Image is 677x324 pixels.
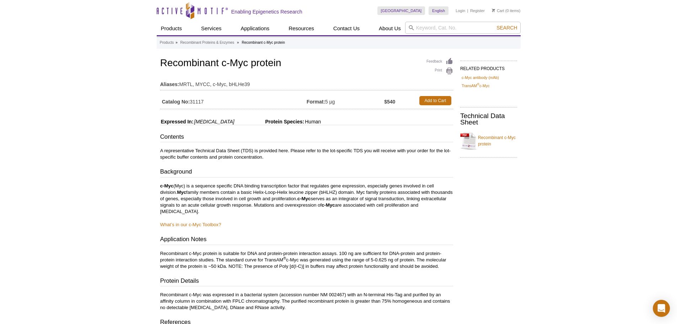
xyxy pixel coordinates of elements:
[283,256,286,260] sup: ®
[477,83,479,86] sup: ®
[160,39,174,46] a: Products
[160,133,453,143] h3: Contents
[429,6,448,15] a: English
[197,22,226,35] a: Services
[160,77,453,88] td: MRTL, MYCC, c-Myc, bHLHe39
[426,67,453,75] a: Print
[492,8,504,13] a: Cart
[176,41,178,44] li: »
[160,222,221,227] a: What’s in our c-Myc Toolbox?
[377,6,425,15] a: [GEOGRAPHIC_DATA]
[160,81,179,87] strong: Aliases:
[456,8,465,13] a: Login
[284,22,318,35] a: Resources
[426,58,453,65] a: Feedback
[177,190,186,195] strong: Myc
[160,292,453,311] p: Recombinant c-Myc was expressed in a bacterial system (accession number NM 002467) with an N-term...
[160,119,194,124] span: Expressed In:
[160,183,173,188] strong: c-Myc
[375,22,405,35] a: About Us
[492,6,521,15] li: (0 items)
[460,60,517,73] h2: RELATED PRODUCTS
[231,9,302,15] h2: Enabling Epigenetics Research
[329,22,364,35] a: Contact Us
[494,25,519,31] button: Search
[160,277,453,287] h3: Protein Details
[492,9,495,12] img: Your Cart
[460,113,517,126] h2: Technical Data Sheet
[460,130,517,152] a: Recombinant c-Myc protein
[496,25,517,31] span: Search
[180,39,234,46] a: Recombinant Proteins & Enzymes
[236,22,274,35] a: Applications
[419,96,451,105] a: Add to Cart
[242,41,285,44] li: Recombinant c-Myc protein
[307,99,325,105] strong: Format:
[160,148,453,160] p: A representative Technical Data Sheet (TDS) is provided here. Please refer to the lot-specific TD...
[160,58,453,70] h1: Recombinant c-Myc protein
[160,168,453,177] h3: Background
[470,8,485,13] a: Register
[307,94,384,107] td: 5 µg
[160,235,453,245] h3: Application Notes
[237,41,239,44] li: »
[405,22,521,34] input: Keyword, Cat. No.
[467,6,468,15] li: |
[462,74,499,81] a: c-Myc antibody (mAb)
[462,83,490,89] a: TransAM®c-Myc
[162,99,190,105] strong: Catalog No:
[384,99,395,105] strong: $540
[160,94,307,107] td: 31117
[297,196,311,201] strong: c-Myc
[194,119,234,124] i: [MEDICAL_DATA]
[160,250,453,270] p: Recombinant c-Myc protein is suitable for DNA and protein-protein interaction assays. 100 ng are ...
[653,300,670,317] div: Open Intercom Messenger
[160,183,453,215] p: (Myc) is a sequence specific DNA binding transcription factor that regulates gene expression, esp...
[157,22,186,35] a: Products
[304,119,321,124] span: Human
[322,202,335,208] strong: c-Myc
[236,119,304,124] span: Protein Species:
